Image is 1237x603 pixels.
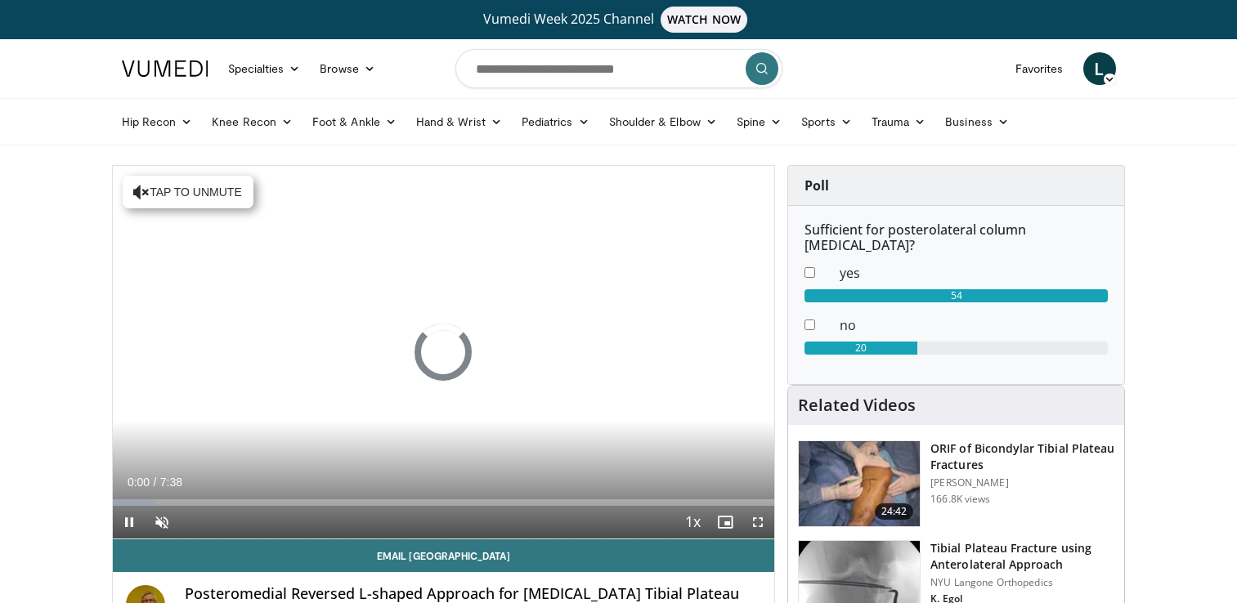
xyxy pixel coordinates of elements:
a: Favorites [1006,52,1073,85]
input: Search topics, interventions [455,49,782,88]
h4: Related Videos [798,395,916,415]
a: 24:42 ORIF of Bicondylar Tibial Plateau Fractures [PERSON_NAME] 166.8K views [798,440,1114,527]
h3: Tibial Plateau Fracture using Anterolateral Approach [930,540,1114,573]
a: Trauma [862,105,936,138]
img: Levy_Tib_Plat_100000366_3.jpg.150x105_q85_crop-smart_upscale.jpg [799,441,920,526]
p: 166.8K views [930,493,990,506]
a: Browse [310,52,385,85]
p: [PERSON_NAME] [930,476,1114,489]
button: Tap to unmute [123,176,253,208]
h3: ORIF of Bicondylar Tibial Plateau Fractures [930,440,1114,473]
a: Email [GEOGRAPHIC_DATA] [113,539,775,572]
a: Business [935,105,1019,138]
span: 0:00 [128,476,150,489]
button: Pause [113,506,146,538]
a: Pediatrics [512,105,599,138]
span: WATCH NOW [661,7,747,33]
a: Foot & Ankle [303,105,406,138]
h6: Sufficient for posterolateral column [MEDICAL_DATA]? [804,222,1108,253]
a: Hip Recon [112,105,203,138]
strong: Poll [804,176,829,194]
dd: no [827,315,1120,335]
div: 20 [804,342,917,355]
button: Unmute [146,506,178,538]
a: Shoulder & Elbow [599,105,727,138]
button: Playback Rate [676,506,709,538]
p: NYU Langone Orthopedics [930,576,1114,589]
dd: yes [827,263,1120,283]
button: Fullscreen [742,506,774,538]
span: / [154,476,157,489]
span: 24:42 [875,503,914,520]
a: Vumedi Week 2025 ChannelWATCH NOW [124,7,1114,33]
span: 7:38 [160,476,182,489]
video-js: Video Player [113,166,775,539]
a: Knee Recon [202,105,303,138]
a: Sports [791,105,862,138]
div: Progress Bar [113,499,775,506]
button: Enable picture-in-picture mode [709,506,742,538]
div: 54 [804,289,1108,302]
a: Spine [727,105,791,138]
a: L [1083,52,1116,85]
a: Hand & Wrist [406,105,512,138]
img: VuMedi Logo [122,60,208,77]
a: Specialties [218,52,311,85]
